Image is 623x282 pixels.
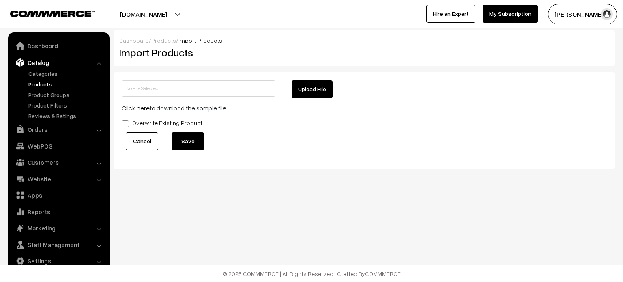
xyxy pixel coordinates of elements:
button: [PERSON_NAME] [548,4,617,24]
h2: Import Products [119,46,358,59]
img: user [601,8,613,20]
a: COMMMERCE [365,270,401,277]
a: Customers [10,155,107,170]
a: Cancel [126,132,158,150]
a: Website [10,172,107,186]
label: Overwrite Existing Product [122,118,202,127]
a: WebPOS [10,139,107,153]
a: Staff Management [10,237,107,252]
input: No File Selected [122,80,275,97]
a: Product Groups [26,90,107,99]
button: Upload File [292,80,333,98]
a: COMMMERCE [10,8,81,18]
a: My Subscription [483,5,538,23]
a: Reports [10,205,107,219]
div: / / [119,36,609,45]
a: Reviews & Ratings [26,112,107,120]
a: Orders [10,122,107,137]
a: Categories [26,69,107,78]
img: COMMMERCE [10,11,95,17]
a: Dashboard [10,39,107,53]
a: Marketing [10,221,107,235]
button: Save [172,132,204,150]
a: Apps [10,188,107,202]
a: Click here [122,104,150,112]
a: Settings [10,254,107,268]
a: Hire an Expert [426,5,475,23]
span: to download the sample file [122,104,226,112]
a: Dashboard [119,37,149,44]
a: Products [151,37,176,44]
a: Catalog [10,55,107,70]
a: Products [26,80,107,88]
a: Product Filters [26,101,107,110]
button: [DOMAIN_NAME] [92,4,195,24]
span: Import Products [178,37,222,44]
